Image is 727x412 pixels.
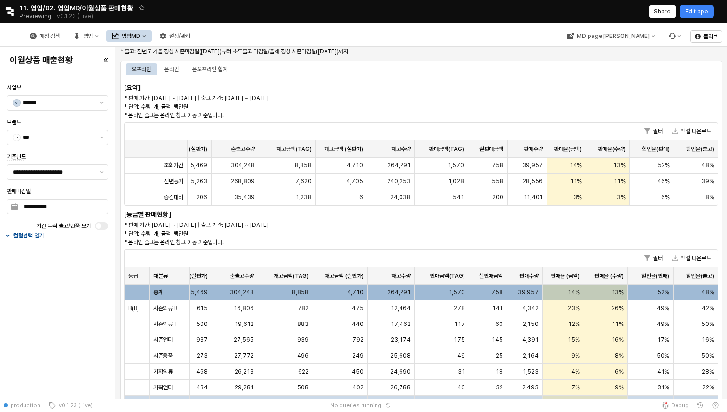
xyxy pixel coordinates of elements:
span: 7,620 [295,177,312,185]
span: 시즌의류 T [153,320,178,328]
span: 기간 누적 출고/반품 보기 [37,223,91,229]
span: 26% [612,304,624,312]
span: 48% [702,162,714,169]
span: 508 [297,384,309,391]
span: 브랜드 [7,119,21,125]
span: 시즌용품 [153,352,173,360]
span: 5,469 [190,162,207,169]
div: 영업MD [122,33,140,39]
button: 필터 [640,252,666,264]
span: 8% [615,352,624,360]
p: Share [654,8,671,15]
span: 27,565 [234,336,254,344]
span: 541 [453,193,464,201]
button: Debug [658,399,692,412]
button: Reset app state [383,402,393,408]
span: 1,238 [296,193,312,201]
span: 32 [496,384,503,391]
button: History [692,399,708,412]
span: 15% [568,336,580,344]
span: 46 [457,384,465,391]
button: Edit app [680,5,714,18]
button: 매장 검색 [24,30,66,42]
span: 18 [496,368,503,375]
span: 25,608 [390,352,411,360]
span: 304,248 [231,162,255,169]
div: Menu item 6 [663,30,687,42]
button: MD page [PERSON_NAME] [561,30,661,42]
span: 50% [702,352,714,360]
span: 3% [573,193,582,201]
span: 8,858 [295,162,312,169]
span: 5,469 [191,288,208,296]
span: 60 [495,320,503,328]
div: 영업 [83,33,93,39]
span: 500 [196,320,208,328]
span: v0.1.23 (Live) [56,401,93,409]
span: 24,038 [390,193,411,201]
span: 재고금액(TAG) [276,145,312,153]
span: 17% [657,336,669,344]
div: 설정/관리 [154,30,196,42]
div: 오프라인 [132,63,151,75]
h4: 이월상품 매출현황 [10,55,88,65]
span: 52% [657,288,669,296]
span: 26,788 [390,384,411,391]
span: 순출고수량 [230,272,254,280]
span: 12,464 [391,304,411,312]
span: B(R) [128,304,139,312]
p: 클리브 [703,33,718,40]
span: 판매마감일 [7,188,31,195]
span: 사업부 [7,84,21,91]
div: 온라인 [164,63,179,75]
span: 판매금액(TAG) [430,272,465,280]
span: 39% [702,177,714,185]
button: v0.1.23 (Live) [44,399,97,412]
button: 엑셀 다운로드 [668,125,715,137]
span: 01 [13,134,20,141]
span: 5,263 [191,177,207,185]
span: 판매율(수량) [598,145,626,153]
span: 재고금액 (실판가) [325,272,363,280]
span: 할인율(판매) [641,272,669,280]
span: 판매수량 [524,145,543,153]
div: 영업MD [106,30,152,42]
span: 증감대비 [164,193,183,201]
button: Help [708,399,723,412]
p: * 판매 기간: [DATE] ~ [DATE] | 출고 기간: [DATE] ~ [DATE] * 단위: 수량-개, 금액-백만원 * 온라인 출고는 온라인 창고 이동 기준입니다. [124,221,467,247]
span: 재고수량 [391,272,411,280]
span: 판매율(금액) [554,145,582,153]
div: 매장 검색 [39,33,60,39]
span: 순출고수량 [231,145,255,153]
span: 175 [454,336,465,344]
button: 제안 사항 표시 [96,165,108,179]
div: 오프라인 [126,63,157,75]
h6: [등급별 판매현황] [124,210,217,219]
span: 재고금액 (실판가) [324,145,363,153]
span: 49% [657,304,669,312]
span: 판매율 (금액) [551,272,580,280]
span: 8% [705,193,714,201]
button: 클리브 [690,30,722,43]
span: 14% [570,162,582,169]
span: 판매수량 [519,272,539,280]
span: 4,710 [347,162,363,169]
span: 758 [492,162,503,169]
span: 할인율(출고) [686,272,714,280]
span: 622 [298,368,309,375]
span: 200 [492,193,503,201]
button: 영업 [68,30,104,42]
span: 35,439 [234,193,255,201]
span: 총계 [153,288,163,296]
span: 전년동기 [164,177,183,185]
span: 23% [568,304,580,312]
span: 264,291 [388,288,411,296]
span: 26,213 [235,368,254,375]
button: 제안 사항 표시 [96,96,108,110]
span: 판매율 (수량) [594,272,624,280]
span: 240,253 [387,177,411,185]
span: 496 [297,352,309,360]
span: 27,772 [234,352,254,360]
button: Add app to favorites [137,3,147,12]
